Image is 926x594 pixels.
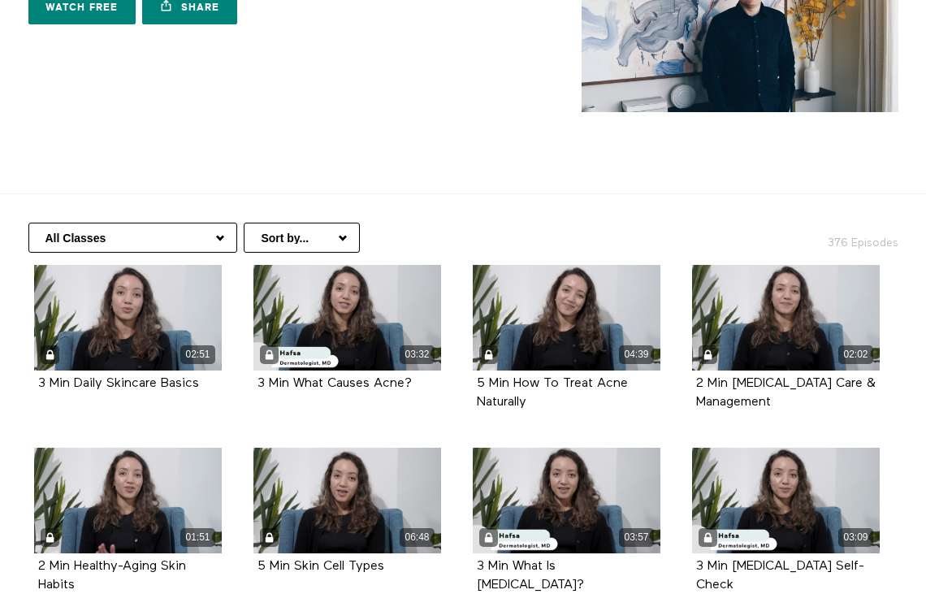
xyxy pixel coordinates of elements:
[838,345,873,364] div: 02:02
[696,560,864,592] strong: 3 Min Skin Cancer Self-Check
[253,448,441,553] a: 5 Min Skin Cell Types 06:48
[838,528,873,547] div: 03:09
[619,345,654,364] div: 04:39
[696,377,876,408] a: 2 Min [MEDICAL_DATA] Care & Management
[257,560,384,573] strong: 5 Min Skin Cell Types
[257,377,412,390] strong: 3 Min What Causes Acne?
[38,377,199,389] a: 3 Min Daily Skincare Basics
[180,528,215,547] div: 01:51
[180,345,215,364] div: 02:51
[692,448,880,553] a: 3 Min Skin Cancer Self-Check 03:09
[38,377,199,390] strong: 3 Min Daily Skincare Basics
[751,223,907,251] h2: 376 Episodes
[619,528,654,547] div: 03:57
[692,265,880,371] a: 2 Min Eczema Care & Management 02:02
[477,560,584,591] a: 3 Min What Is [MEDICAL_DATA]?
[257,560,384,572] a: 5 Min Skin Cell Types
[400,528,435,547] div: 06:48
[253,265,441,371] a: 3 Min What Causes Acne? 03:32
[696,560,864,591] a: 3 Min [MEDICAL_DATA] Self-Check
[34,265,222,371] a: 3 Min Daily Skincare Basics 02:51
[257,377,412,389] a: 3 Min What Causes Acne?
[477,377,628,409] strong: 5 Min How To Treat Acne Naturally
[473,265,660,371] a: 5 Min How To Treat Acne Naturally 04:39
[38,560,186,592] strong: 2 Min Healthy-Aging Skin Habits
[477,560,584,592] strong: 3 Min What Is Skin Cancer?
[38,560,186,591] a: 2 Min Healthy-Aging Skin Habits
[400,345,435,364] div: 03:32
[477,377,628,408] a: 5 Min How To Treat Acne Naturally
[473,448,660,553] a: 3 Min What Is Skin Cancer? 03:57
[34,448,222,553] a: 2 Min Healthy-Aging Skin Habits 01:51
[696,377,876,409] strong: 2 Min Eczema Care & Management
